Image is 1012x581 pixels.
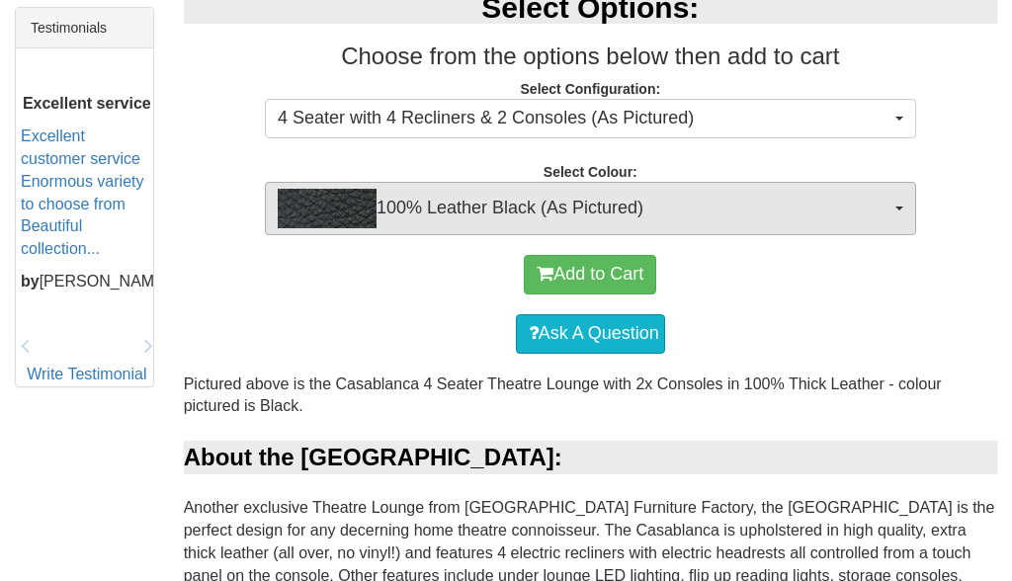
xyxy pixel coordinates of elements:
[184,43,997,69] h3: Choose from the options below then add to cart
[265,99,916,138] button: 4 Seater with 4 Recliners & 2 Consoles (As Pictured)
[524,255,656,294] button: Add to Cart
[265,182,916,235] button: 100% Leather Black (As Pictured)100% Leather Black (As Pictured)
[544,164,637,180] strong: Select Colour:
[521,81,661,97] strong: Select Configuration:
[278,106,890,131] span: 4 Seater with 4 Recliners & 2 Consoles (As Pictured)
[21,127,144,257] a: Excellent customer service Enormous variety to choose from Beautiful collection...
[278,189,377,228] img: 100% Leather Black (As Pictured)
[516,314,665,354] a: Ask A Question
[21,271,153,293] p: [PERSON_NAME]
[184,441,997,474] div: About the [GEOGRAPHIC_DATA]:
[27,366,146,382] a: Write Testimonial
[278,189,890,228] span: 100% Leather Black (As Pictured)
[23,95,151,112] b: Excellent service
[21,273,40,290] b: by
[16,8,153,48] div: Testimonials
